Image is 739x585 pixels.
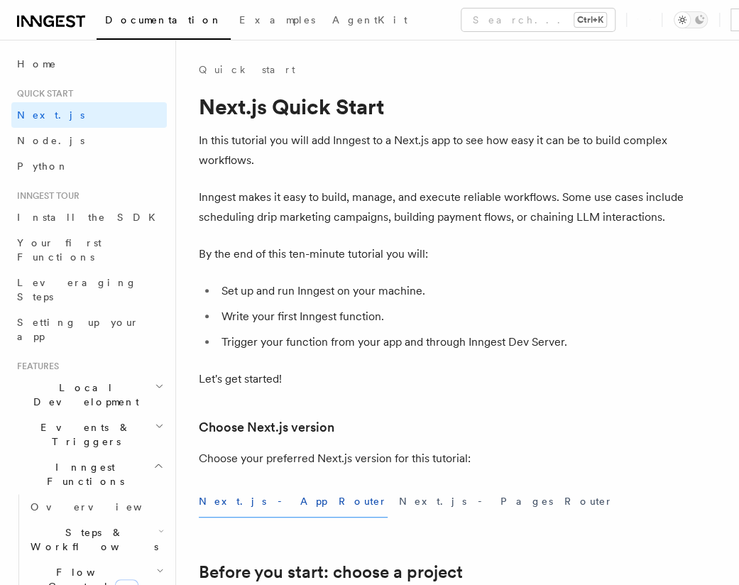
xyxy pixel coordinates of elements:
[11,361,59,372] span: Features
[25,520,167,559] button: Steps & Workflows
[199,562,463,582] a: Before you start: choose a project
[199,417,334,437] a: Choose Next.js version
[17,317,139,342] span: Setting up your app
[199,62,295,77] a: Quick start
[574,13,606,27] kbd: Ctrl+K
[217,281,716,301] li: Set up and run Inngest on your machine.
[11,310,167,349] a: Setting up your app
[25,525,158,554] span: Steps & Workflows
[11,381,155,409] span: Local Development
[199,244,716,264] p: By the end of this ten-minute tutorial you will:
[11,102,167,128] a: Next.js
[11,190,80,202] span: Inngest tour
[217,332,716,352] li: Trigger your function from your app and through Inngest Dev Server.
[17,160,69,172] span: Python
[461,9,615,31] button: Search...Ctrl+K
[217,307,716,327] li: Write your first Inngest function.
[11,230,167,270] a: Your first Functions
[11,460,153,488] span: Inngest Functions
[231,4,324,38] a: Examples
[199,449,716,469] p: Choose your preferred Next.js version for this tutorial:
[97,4,231,40] a: Documentation
[11,415,167,454] button: Events & Triggers
[31,501,177,513] span: Overview
[199,94,716,119] h1: Next.js Quick Start
[674,11,708,28] button: Toggle dark mode
[199,369,716,389] p: Let's get started!
[25,494,167,520] a: Overview
[17,277,137,302] span: Leveraging Steps
[332,14,407,26] span: AgentKit
[324,4,416,38] a: AgentKit
[11,420,155,449] span: Events & Triggers
[11,88,73,99] span: Quick start
[11,270,167,310] a: Leveraging Steps
[199,131,716,170] p: In this tutorial you will add Inngest to a Next.js app to see how easy it can be to build complex...
[17,109,84,121] span: Next.js
[11,454,167,494] button: Inngest Functions
[17,135,84,146] span: Node.js
[11,375,167,415] button: Local Development
[17,237,102,263] span: Your first Functions
[11,204,167,230] a: Install the SDK
[199,486,388,518] button: Next.js - App Router
[239,14,315,26] span: Examples
[105,14,222,26] span: Documentation
[399,486,613,518] button: Next.js - Pages Router
[11,51,167,77] a: Home
[199,187,716,227] p: Inngest makes it easy to build, manage, and execute reliable workflows. Some use cases include sc...
[17,212,164,223] span: Install the SDK
[17,57,57,71] span: Home
[11,128,167,153] a: Node.js
[11,153,167,179] a: Python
